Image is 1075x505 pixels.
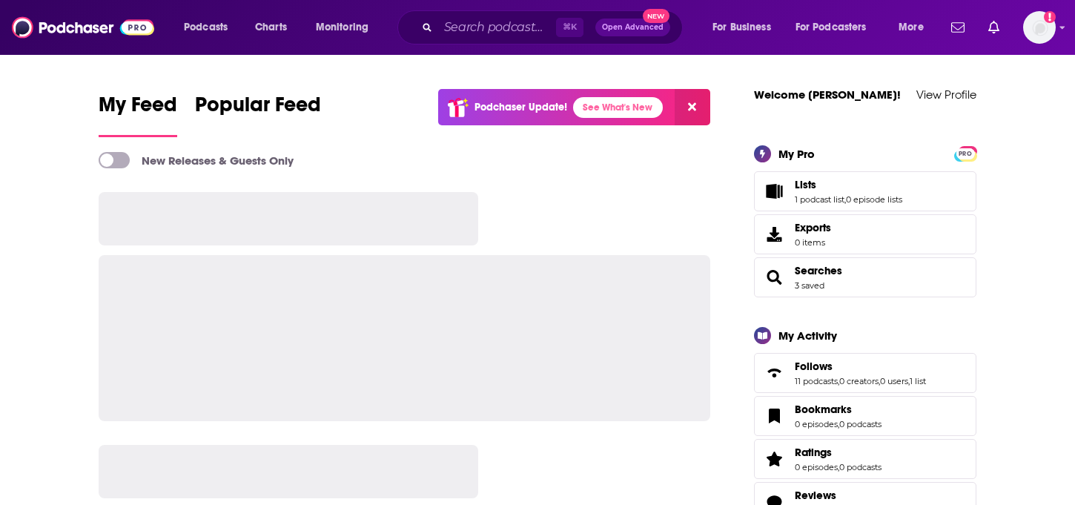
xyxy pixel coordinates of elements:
[602,24,664,31] span: Open Advanced
[795,403,852,416] span: Bookmarks
[795,489,836,502] span: Reviews
[795,403,881,416] a: Bookmarks
[839,419,881,429] a: 0 podcasts
[795,419,838,429] a: 0 episodes
[754,353,976,393] span: Follows
[838,419,839,429] span: ,
[908,376,910,386] span: ,
[795,17,867,38] span: For Podcasters
[759,449,789,469] a: Ratings
[838,376,839,386] span: ,
[846,194,902,205] a: 0 episode lists
[759,224,789,245] span: Exports
[173,16,247,39] button: open menu
[702,16,790,39] button: open menu
[754,257,976,297] span: Searches
[956,147,974,158] a: PRO
[184,17,228,38] span: Podcasts
[643,9,669,23] span: New
[795,360,833,373] span: Follows
[910,376,926,386] a: 1 list
[795,462,838,472] a: 0 episodes
[316,17,368,38] span: Monitoring
[795,264,842,277] a: Searches
[759,267,789,288] a: Searches
[795,360,926,373] a: Follows
[438,16,556,39] input: Search podcasts, credits, & more...
[595,19,670,36] button: Open AdvancedNew
[839,376,879,386] a: 0 creators
[573,97,663,118] a: See What's New
[839,462,881,472] a: 0 podcasts
[879,376,880,386] span: ,
[759,181,789,202] a: Lists
[888,16,942,39] button: open menu
[916,88,976,102] a: View Profile
[754,171,976,211] span: Lists
[1023,11,1056,44] button: Show profile menu
[99,152,294,168] a: New Releases & Guests Only
[844,194,846,205] span: ,
[195,92,321,126] span: Popular Feed
[99,92,177,137] a: My Feed
[1023,11,1056,44] img: User Profile
[195,92,321,137] a: Popular Feed
[795,221,831,234] span: Exports
[795,237,831,248] span: 0 items
[795,376,838,386] a: 11 podcasts
[99,92,177,126] span: My Feed
[786,16,888,39] button: open menu
[982,15,1005,40] a: Show notifications dropdown
[778,329,837,343] div: My Activity
[474,101,567,113] p: Podchaser Update!
[411,10,697,44] div: Search podcasts, credits, & more...
[754,214,976,254] a: Exports
[759,363,789,383] a: Follows
[255,17,287,38] span: Charts
[759,406,789,426] a: Bookmarks
[795,489,881,502] a: Reviews
[712,17,771,38] span: For Business
[245,16,296,39] a: Charts
[795,178,902,191] a: Lists
[556,18,583,37] span: ⌘ K
[795,178,816,191] span: Lists
[795,446,881,459] a: Ratings
[899,17,924,38] span: More
[754,439,976,479] span: Ratings
[956,148,974,159] span: PRO
[1023,11,1056,44] span: Logged in as LisaThrockmorton
[945,15,970,40] a: Show notifications dropdown
[754,88,901,102] a: Welcome [PERSON_NAME]!
[795,194,844,205] a: 1 podcast list
[305,16,388,39] button: open menu
[795,446,832,459] span: Ratings
[754,396,976,436] span: Bookmarks
[880,376,908,386] a: 0 users
[838,462,839,472] span: ,
[1044,11,1056,23] svg: Add a profile image
[778,147,815,161] div: My Pro
[12,13,154,42] img: Podchaser - Follow, Share and Rate Podcasts
[795,280,824,291] a: 3 saved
